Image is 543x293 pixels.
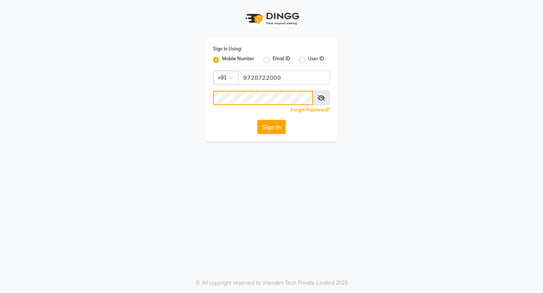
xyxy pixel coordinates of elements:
button: Sign In [257,120,286,134]
label: Sign In Using: [213,46,242,52]
input: Username [238,70,330,85]
label: Mobile Number [222,55,255,64]
a: Forgot Password? [291,107,330,113]
input: Username [213,91,313,105]
img: logo1.svg [241,8,302,30]
label: Email ID [273,55,290,64]
label: User ID [308,55,324,64]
